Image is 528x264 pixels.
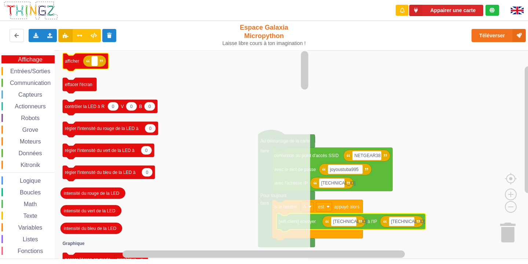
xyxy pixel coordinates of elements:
[65,148,135,153] text: régler l'intensité du vert de la LED à
[334,204,359,209] text: appuyé alors
[65,104,104,109] text: contrôler la LED à R
[321,181,355,186] text: [TECHNICAL_ID]
[318,204,324,209] text: est
[333,219,367,224] text: [TECHNICAL_ID]
[409,5,483,16] button: Appairer une carte
[146,170,148,175] text: 0
[64,191,120,196] text: intensité du rouge de la LED
[219,23,309,47] div: Espace Galaxia Micropython
[65,82,92,87] text: effacer l'écran
[330,167,359,172] text: joyoustuba995
[18,150,43,156] span: Données
[368,219,377,224] text: à l'IP
[19,162,41,168] span: Kitronik
[65,170,136,175] text: régler l'intensité du bleu de la LED à
[3,1,58,20] img: thingz_logo.png
[149,126,151,131] text: 0
[279,219,316,224] text: [wifi client] envoyer
[121,104,124,109] text: V
[22,213,38,219] span: Texte
[65,59,79,64] text: afficher
[17,224,44,231] span: Variables
[145,148,148,153] text: 0
[148,104,151,109] text: 0
[22,236,39,242] span: Listes
[20,115,41,121] span: Robots
[21,127,40,133] span: Grove
[63,241,85,246] text: Graphique
[64,226,117,231] text: intensité du bleu de la LED
[219,40,309,47] div: Laisse libre cours à ton imagination !
[17,92,43,98] span: Capteurs
[391,219,425,224] text: [TECHNICAL_ID]
[9,80,52,86] span: Communication
[9,68,51,74] span: Entrées/Sorties
[16,248,44,254] span: Fonctions
[112,104,114,109] text: 0
[65,126,139,131] text: régler l'intensité du rouge de la LED à
[139,104,142,109] text: B
[130,104,133,109] text: 0
[14,103,47,109] span: Actionneurs
[355,153,381,158] text: NETGEAR38
[23,201,38,207] span: Math
[64,208,115,213] text: intensité du vert de la LED
[19,178,42,184] span: Logique
[19,189,42,196] span: Boucles
[19,138,42,145] span: Moteurs
[472,29,526,42] button: Téléverser
[485,5,499,16] div: Tu es connecté au serveur de création de Thingz
[17,56,43,63] span: Affichage
[511,7,524,14] img: gb.png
